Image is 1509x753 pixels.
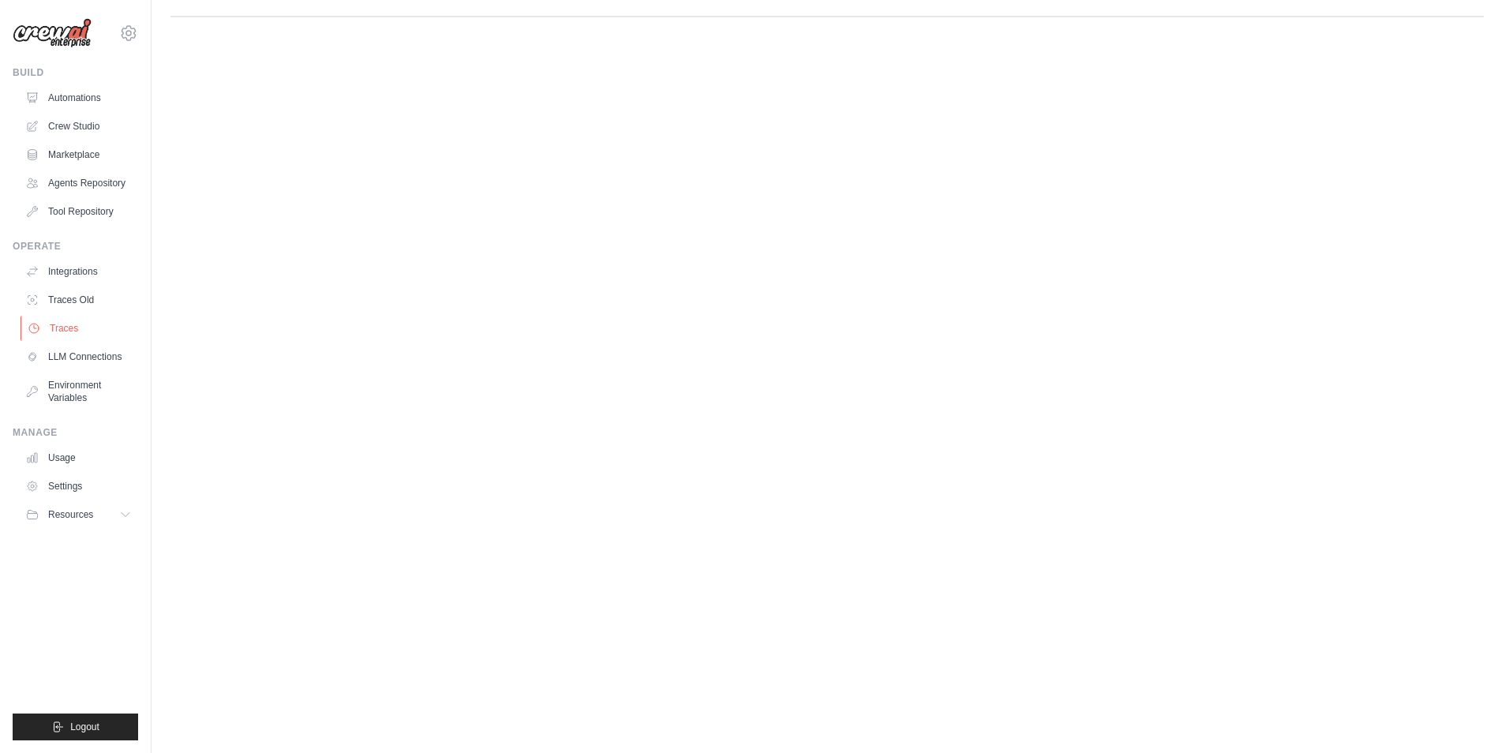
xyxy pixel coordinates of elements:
img: Logo [13,18,92,48]
a: Traces [21,316,140,341]
a: Usage [19,445,138,470]
iframe: Chat Widget [1430,677,1509,753]
button: Resources [19,502,138,527]
a: Integrations [19,259,138,284]
a: Settings [19,474,138,499]
div: Manage [13,426,138,439]
a: Marketplace [19,142,138,167]
a: Traces Old [19,287,138,313]
a: Agents Repository [19,170,138,196]
a: Crew Studio [19,114,138,139]
div: Build [13,66,138,79]
a: LLM Connections [19,344,138,369]
a: Environment Variables [19,373,138,410]
span: Resources [48,508,93,521]
a: Tool Repository [19,199,138,224]
a: Automations [19,85,138,111]
span: Logout [70,721,99,733]
button: Logout [13,714,138,740]
div: Operate [13,240,138,253]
